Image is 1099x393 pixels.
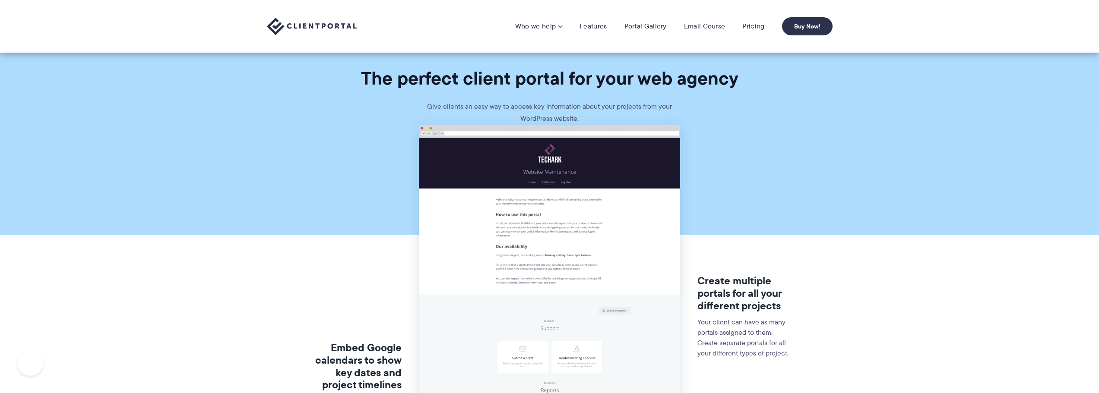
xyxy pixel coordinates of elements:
[624,22,667,31] a: Portal Gallery
[420,101,679,125] p: Give clients an easy way to access key information about your projects from your WordPress website.
[782,17,833,35] a: Buy Now!
[697,317,792,358] p: Your client can have as many portals assigned to them. Create separate portals for all your diffe...
[307,342,402,391] h3: Embed Google calendars to show key dates and project timelines
[684,22,725,31] a: Email Course
[515,22,562,31] a: Who we help
[580,22,607,31] a: Features
[697,275,792,312] h3: Create multiple portals for all your different projects
[742,22,764,31] a: Pricing
[17,350,43,376] iframe: Toggle Customer Support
